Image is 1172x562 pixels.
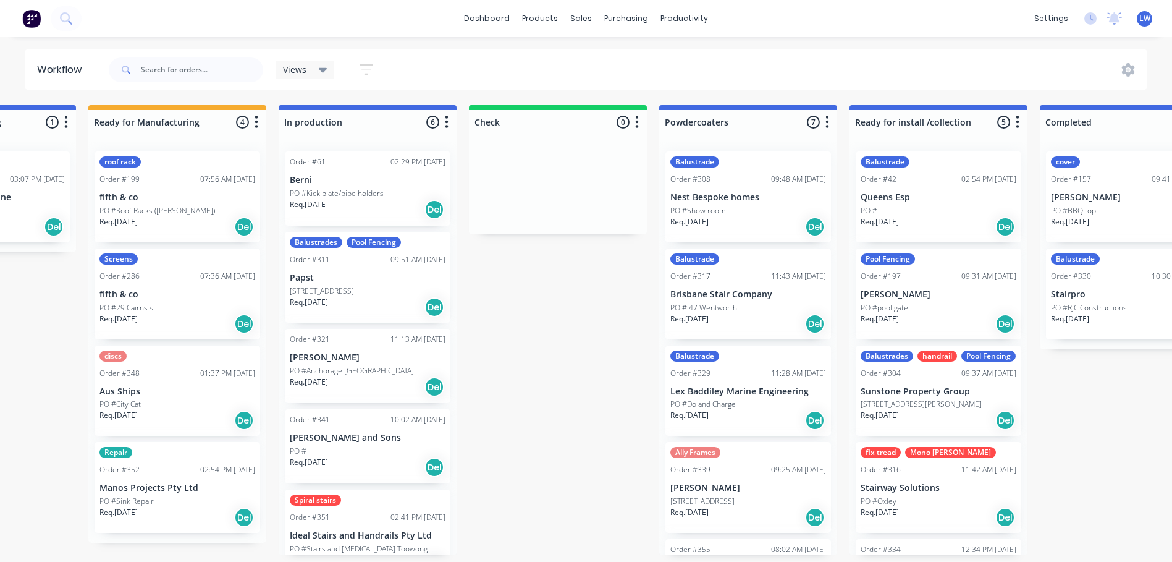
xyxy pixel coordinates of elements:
p: PO #Oxley [861,496,896,507]
div: BalustradeOrder #30809:48 AM [DATE]Nest Bespoke homesPO #Show roomReq.[DATE]Del [665,151,831,242]
p: fifth & co [99,192,255,203]
p: PO #Roof Racks ([PERSON_NAME]) [99,205,215,216]
img: Factory [22,9,41,28]
div: 09:25 AM [DATE] [771,464,826,475]
input: Search for orders... [141,57,263,82]
div: settings [1028,9,1074,28]
p: PO #Do and Charge [670,399,736,410]
div: Balustrade [670,351,719,362]
div: Workflow [37,62,88,77]
div: 08:02 AM [DATE] [771,544,826,555]
p: Req. [DATE] [861,216,899,228]
div: Del [424,297,444,317]
p: Sunstone Property Group [861,386,1016,397]
span: LW [1139,13,1150,24]
div: Order #286 [99,271,140,282]
p: Berni [290,175,445,185]
div: Del [995,217,1015,237]
p: Req. [DATE] [1051,216,1089,228]
p: Manos Projects Pty Ltd [99,483,255,493]
div: 01:37 PM [DATE] [200,368,255,379]
div: Ally FramesOrder #33909:25 AM [DATE][PERSON_NAME][STREET_ADDRESS]Req.[DATE]Del [665,442,831,533]
p: Req. [DATE] [861,410,899,421]
div: 07:36 AM [DATE] [200,271,255,282]
p: Brisbane Stair Company [670,289,826,300]
div: 02:29 PM [DATE] [390,156,445,168]
div: 12:34 PM [DATE] [961,544,1016,555]
div: Order #316 [861,464,901,475]
div: Mono [PERSON_NAME] [905,447,996,458]
p: Papst [290,273,445,283]
div: Del [424,377,444,397]
div: Del [805,508,825,527]
div: productivity [654,9,714,28]
div: 07:56 AM [DATE] [200,174,255,185]
p: PO # 47 Wentworth [670,302,737,313]
div: Balustrades [861,351,913,362]
div: BalustradeOrder #31711:43 AM [DATE]Brisbane Stair CompanyPO # 47 WentworthReq.[DATE]Del [665,249,831,339]
div: roof rackOrder #19907:56 AM [DATE]fifth & coPO #Roof Racks ([PERSON_NAME])Req.[DATE]Del [95,151,260,242]
p: PO #BBQ top [1051,205,1096,216]
div: discsOrder #34801:37 PM [DATE]Aus ShipsPO #City CatReq.[DATE]Del [95,346,260,436]
div: Order #199 [99,174,140,185]
div: Order #341 [290,414,330,425]
p: PO #Kick plate/pipe holders [290,188,384,199]
div: RepairOrder #35202:54 PM [DATE]Manos Projects Pty LtdPO #Sink RepairReq.[DATE]Del [95,442,260,533]
p: PO # [861,205,877,216]
p: PO #City Cat [99,399,141,410]
div: cover [1051,156,1080,168]
p: Req. [DATE] [99,313,138,325]
div: Order #34110:02 AM [DATE][PERSON_NAME] and SonsPO #Req.[DATE]Del [285,409,450,483]
div: 09:48 AM [DATE] [771,174,826,185]
div: Order #348 [99,368,140,379]
p: Lex Baddiley Marine Engineering [670,386,826,397]
div: Balustrade [1051,253,1100,265]
p: Queens Esp [861,192,1016,203]
div: Order #329 [670,368,710,379]
div: 02:54 PM [DATE] [200,464,255,475]
div: Balustrade [670,156,719,168]
p: Req. [DATE] [290,457,328,468]
div: Del [234,411,254,430]
p: [PERSON_NAME] [861,289,1016,300]
div: Order #330 [1051,271,1091,282]
div: Order #308 [670,174,710,185]
div: BalustradeshandrailPool FencingOrder #30409:37 AM [DATE]Sunstone Property Group[STREET_ADDRESS][P... [856,346,1021,436]
div: Del [234,217,254,237]
div: 10:02 AM [DATE] [390,414,445,425]
div: handrail [917,351,957,362]
div: 11:42 AM [DATE] [961,464,1016,475]
div: Order #311 [290,254,330,265]
div: purchasing [598,9,654,28]
p: Req. [DATE] [861,507,899,518]
p: [PERSON_NAME] [670,483,826,493]
div: Spiral stairs [290,495,341,506]
div: BalustradeOrder #4202:54 PM [DATE]Queens EspPO #Req.[DATE]Del [856,151,1021,242]
div: Del [995,508,1015,527]
div: products [516,9,564,28]
div: 09:51 AM [DATE] [390,254,445,265]
div: roof rack [99,156,141,168]
div: Order #157 [1051,174,1091,185]
div: BalustradeOrder #32911:28 AM [DATE]Lex Baddiley Marine EngineeringPO #Do and ChargeReq.[DATE]Del [665,346,831,436]
p: [STREET_ADDRESS] [670,496,735,507]
div: Order #351 [290,512,330,523]
div: Order #334 [861,544,901,555]
p: [PERSON_NAME] and Sons [290,433,445,443]
p: Req. [DATE] [99,216,138,228]
div: Order #197 [861,271,901,282]
div: discs [99,351,127,362]
div: 02:54 PM [DATE] [961,174,1016,185]
p: Req. [DATE] [290,199,328,210]
p: Ideal Stairs and Handrails Pty Ltd [290,530,445,541]
div: Pool Fencing [861,253,915,265]
a: dashboard [458,9,516,28]
div: Pool Fencing [347,237,401,248]
div: 02:41 PM [DATE] [390,512,445,523]
p: PO #Show room [670,205,726,216]
div: Del [44,217,64,237]
p: PO #29 Cairns st [99,302,156,313]
div: 03:07 PM [DATE] [10,174,65,185]
p: Req. [DATE] [1051,313,1089,325]
div: Order #32111:13 AM [DATE][PERSON_NAME]PO #Anchorage [GEOGRAPHIC_DATA]Req.[DATE]Del [285,329,450,403]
